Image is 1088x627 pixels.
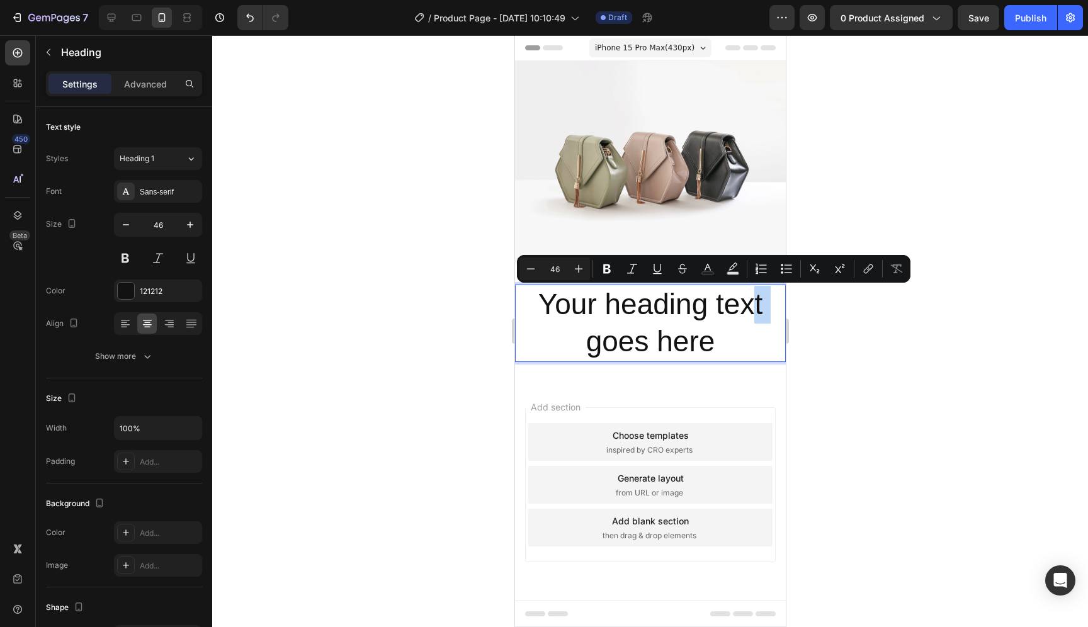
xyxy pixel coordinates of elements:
[1015,11,1046,25] div: Publish
[46,599,86,616] div: Shape
[46,495,107,512] div: Background
[46,216,79,233] div: Size
[517,255,910,283] div: Editor contextual toolbar
[958,5,999,30] button: Save
[140,286,199,297] div: 121212
[115,417,201,439] input: Auto
[46,527,65,538] div: Color
[62,77,98,91] p: Settings
[46,153,68,164] div: Styles
[46,285,65,297] div: Color
[841,11,924,25] span: 0 product assigned
[46,422,67,434] div: Width
[46,345,202,368] button: Show more
[515,35,786,627] iframe: Design area
[968,13,989,23] span: Save
[140,528,199,539] div: Add...
[140,560,199,572] div: Add...
[46,456,75,467] div: Padding
[5,5,94,30] button: 7
[46,315,81,332] div: Align
[434,11,565,25] span: Product Page - [DATE] 10:10:49
[428,11,431,25] span: /
[9,230,30,240] div: Beta
[120,153,154,164] span: Heading 1
[114,147,202,170] button: Heading 1
[124,77,167,91] p: Advanced
[61,45,197,60] p: Heading
[1045,565,1075,596] div: Open Intercom Messenger
[46,186,62,197] div: Font
[608,12,627,23] span: Draft
[82,10,88,25] p: 7
[237,5,288,30] div: Undo/Redo
[12,134,30,144] div: 450
[95,350,154,363] div: Show more
[1004,5,1057,30] button: Publish
[830,5,953,30] button: 0 product assigned
[46,121,81,133] div: Text style
[46,390,79,407] div: Size
[140,456,199,468] div: Add...
[46,560,68,571] div: Image
[140,186,199,198] div: Sans-serif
